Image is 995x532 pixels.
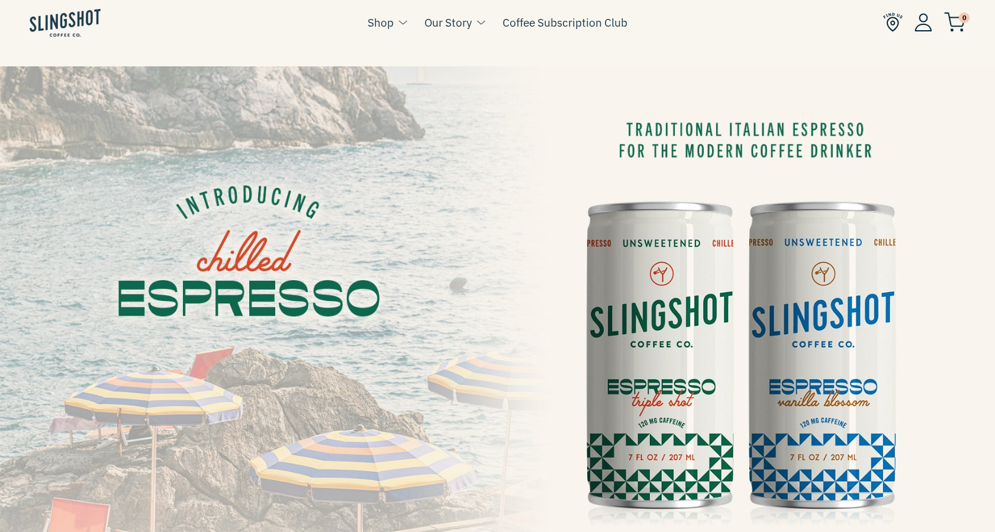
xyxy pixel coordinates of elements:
a: Our Story [424,14,472,31]
a: Shop [368,14,394,31]
a: 0 [944,15,965,30]
a: Coffee Subscription Club [503,14,627,31]
img: Find Us [883,12,903,32]
img: Account [915,13,932,31]
img: cart [944,12,965,32]
span: 0 [959,12,970,23]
